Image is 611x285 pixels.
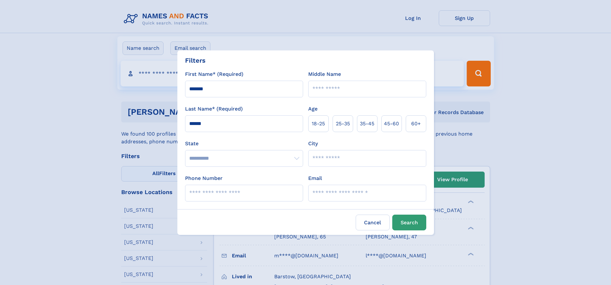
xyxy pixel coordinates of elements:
[392,215,426,230] button: Search
[185,70,243,78] label: First Name* (Required)
[185,174,223,182] label: Phone Number
[308,70,341,78] label: Middle Name
[384,120,399,128] span: 45‑60
[336,120,350,128] span: 25‑35
[312,120,325,128] span: 18‑25
[411,120,421,128] span: 60+
[185,140,303,147] label: State
[356,215,390,230] label: Cancel
[185,56,206,65] div: Filters
[308,174,322,182] label: Email
[308,105,318,113] label: Age
[308,140,318,147] label: City
[185,105,243,113] label: Last Name* (Required)
[360,120,374,128] span: 35‑45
